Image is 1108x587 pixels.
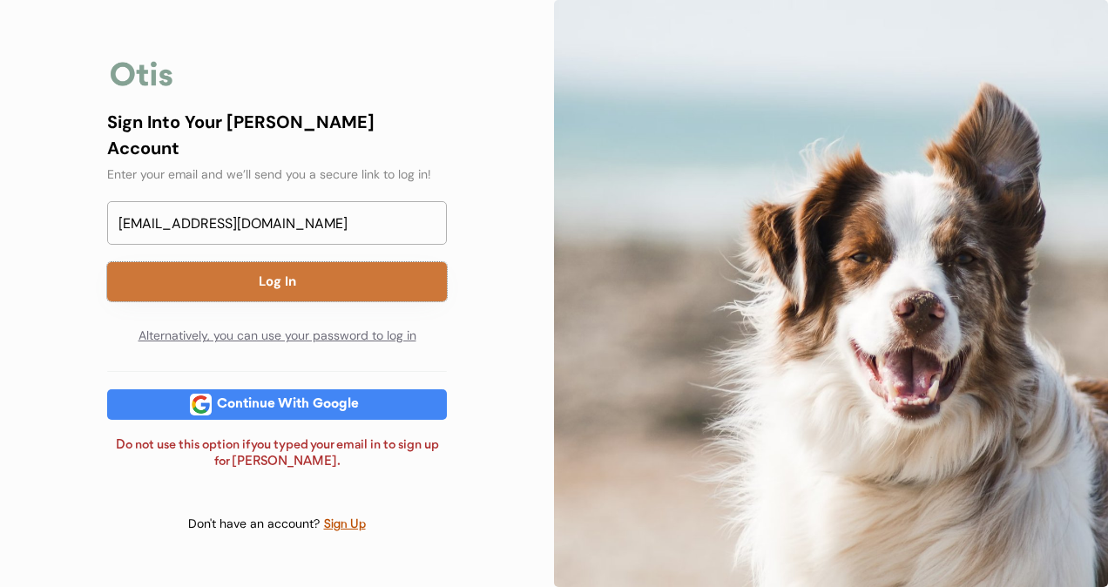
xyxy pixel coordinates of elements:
[107,262,447,301] button: Log In
[188,516,323,533] div: Don't have an account?
[107,201,447,245] input: Email Address
[107,319,447,354] div: Alternatively, you can use your password to log in
[107,165,447,184] div: Enter your email and we’ll send you a secure link to log in!
[323,515,367,535] div: Sign Up
[212,398,364,411] div: Continue With Google
[107,437,447,471] div: Do not use this option if you typed your email in to sign up for [PERSON_NAME].
[107,109,447,161] div: Sign Into Your [PERSON_NAME] Account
